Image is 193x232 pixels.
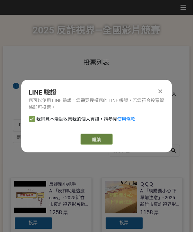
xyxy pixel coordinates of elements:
a: 使用條款 [118,116,136,122]
span: 票 [154,210,159,216]
h1: 2025 反詐視界—全國影片競賽 [33,15,161,46]
div: 反詐騙小能手 [49,181,76,188]
div: 您可以使用 LINE 驗證，您需要授權您的 LINE 帳號，若您符合投票資格即可投票。 [29,97,164,111]
div: ＱＱＱ [140,181,154,188]
span: 投票 [29,220,38,226]
div: A-「反詐就是這麼easy」- 2025新竹市反詐視界影片徵件 [49,188,88,208]
div: LINE 驗證 [29,88,164,97]
h1: 投票列表 [13,59,180,66]
span: 投票 [120,220,129,226]
span: 票 [64,210,68,216]
span: 1258 [49,209,62,216]
div: A-「網購要小心 下單前注意」- 2025新竹市反詐視界影片徵件 [140,188,179,208]
a: 繼續 [81,134,113,145]
span: 1158 [140,209,153,216]
span: 我同意本活動收集我的個人資訊，請參見 [37,116,136,123]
